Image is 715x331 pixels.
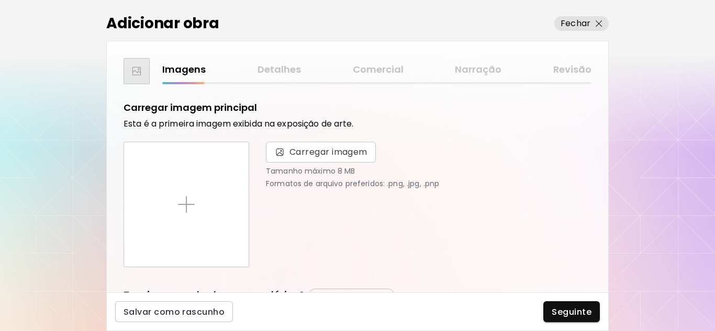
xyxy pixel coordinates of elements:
h6: Esta é a primeira imagem exibida na exposição de arte. [124,119,591,129]
span: Carregar imagem [266,142,376,163]
h5: Tem imagens de obras secundárias? [124,288,304,302]
button: Consultar exemplo [308,289,395,302]
p: Consultar exemplo [320,291,391,300]
button: Salvar como rascunho [115,301,233,322]
p: Formatos de arquivo preferidos: .png, .jpg, .pnp [266,179,591,188]
p: Tamanho máximo 8 MB [266,167,591,175]
span: Salvar como rascunho [124,306,225,317]
span: Seguinte [552,306,591,317]
img: placeholder [178,196,195,213]
button: Seguinte [543,301,600,322]
span: Carregar imagem [289,146,367,158]
h5: Carregar imagem principal [124,101,257,115]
